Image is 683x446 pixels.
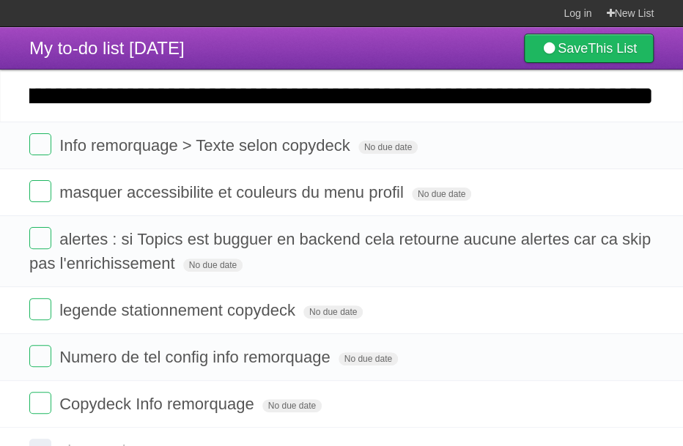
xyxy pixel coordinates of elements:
[29,230,651,272] span: alertes : si Topics est bugguer en backend cela retourne aucune alertes car ca skip pas l'enrichi...
[262,399,322,412] span: No due date
[29,227,51,249] label: Done
[59,136,353,155] span: Info remorquage > Texte selon copydeck
[183,259,243,272] span: No due date
[524,34,654,63] a: SaveThis List
[588,41,637,56] b: This List
[339,352,398,365] span: No due date
[59,395,257,413] span: Copydeck Info remorquage
[59,301,299,319] span: legende stationnement copydeck
[29,392,51,414] label: Done
[412,187,471,201] span: No due date
[29,298,51,320] label: Done
[59,183,407,201] span: masquer accessibilite et couleurs du menu profil
[29,345,51,367] label: Done
[29,133,51,155] label: Done
[59,348,333,366] span: Numero de tel config info remorquage
[29,38,185,58] span: My to-do list [DATE]
[29,180,51,202] label: Done
[303,305,363,319] span: No due date
[358,141,418,154] span: No due date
